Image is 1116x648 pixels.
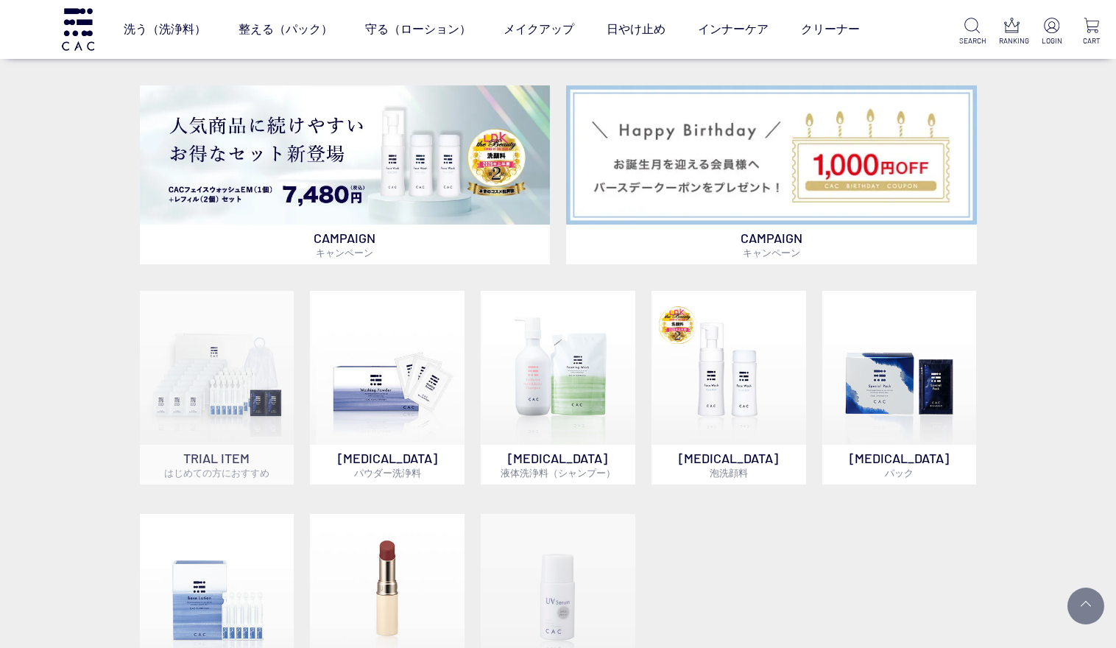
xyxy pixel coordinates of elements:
span: 液体洗浄料（シャンプー） [501,467,615,479]
a: 整える（パック） [239,9,333,50]
a: [MEDICAL_DATA]パック [822,291,976,485]
span: パウダー洗浄料 [354,467,421,479]
p: CART [1078,35,1104,46]
p: CAMPAIGN [566,225,976,264]
span: はじめての方におすすめ [164,467,269,479]
p: [MEDICAL_DATA] [651,445,805,485]
a: [MEDICAL_DATA]液体洗浄料（シャンプー） [481,291,635,485]
p: [MEDICAL_DATA] [310,445,464,485]
p: CAMPAIGN [140,225,550,264]
a: SEARCH [959,18,985,46]
span: キャンペーン [743,247,800,258]
img: バースデークーポン [566,85,976,225]
img: logo [60,8,96,50]
p: [MEDICAL_DATA] [481,445,635,485]
img: 泡洗顔料 [651,291,805,445]
p: RANKING [999,35,1025,46]
p: TRIAL ITEM [140,445,294,485]
p: SEARCH [959,35,985,46]
a: 洗う（洗浄料） [124,9,206,50]
p: LOGIN [1039,35,1064,46]
a: フェイスウォッシュ＋レフィル2個セット フェイスウォッシュ＋レフィル2個セット CAMPAIGNキャンペーン [140,85,550,264]
a: RANKING [999,18,1025,46]
span: キャンペーン [316,247,373,258]
a: LOGIN [1039,18,1064,46]
a: CART [1078,18,1104,46]
a: クリーナー [801,9,860,50]
a: 守る（ローション） [365,9,471,50]
a: [MEDICAL_DATA]パウダー洗浄料 [310,291,464,485]
img: トライアルセット [140,291,294,445]
p: [MEDICAL_DATA] [822,445,976,485]
a: 泡洗顔料 [MEDICAL_DATA]泡洗顔料 [651,291,805,485]
img: フェイスウォッシュ＋レフィル2個セット [140,85,550,225]
a: メイクアップ [504,9,574,50]
a: トライアルセット TRIAL ITEMはじめての方におすすめ [140,291,294,485]
a: バースデークーポン バースデークーポン CAMPAIGNキャンペーン [566,85,976,264]
span: 泡洗顔料 [710,467,748,479]
a: 日やけ止め [607,9,665,50]
span: パック [885,467,914,479]
a: インナーケア [698,9,769,50]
